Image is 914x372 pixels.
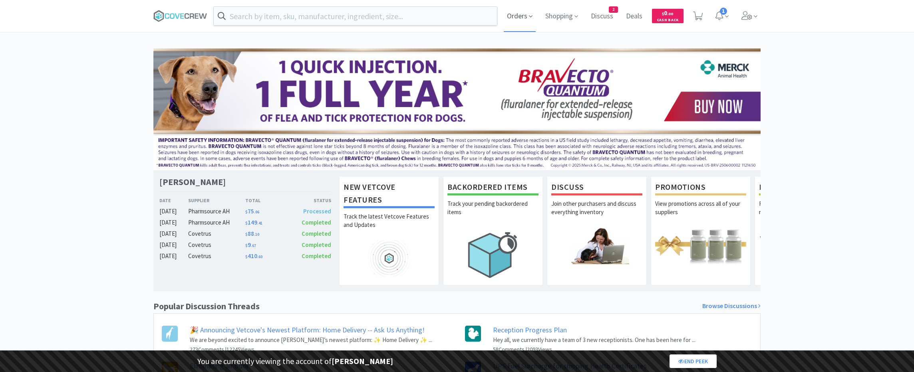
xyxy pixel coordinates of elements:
img: hero_samples.png [759,227,850,264]
div: Covetrus [188,240,245,250]
div: Supplier [188,197,245,204]
span: . 00 [667,11,673,16]
div: Date [159,197,188,204]
div: [DATE] [159,229,188,239]
a: Backordered ItemsTrack your pending backordered items [443,176,543,285]
p: View promotions across all of your suppliers [655,199,746,227]
span: . 10 [254,232,259,237]
h1: Free Samples [759,181,850,195]
span: 75 [245,207,259,215]
div: [DATE] [159,240,188,250]
span: . 06 [254,209,259,215]
a: Reception Progress Plan [493,325,567,334]
h1: Backordered Items [447,181,538,195]
a: DiscussJoin other purchasers and discuss everything inventory [547,176,647,285]
span: $ [245,221,248,226]
span: 88 [245,230,259,237]
div: [DATE] [159,218,188,227]
div: [DATE] [159,207,188,216]
h1: Promotions [655,181,746,195]
a: New Vetcove FeaturesTrack the latest Vetcove Features and Updates [339,176,439,285]
h1: Discuss [551,181,642,195]
span: . 67 [251,243,256,248]
span: Completed [302,230,331,237]
a: [DATE]Pharmsource AH$75.06Processed [159,207,331,216]
p: Track the latest Vetcove Features and Updates [344,212,435,240]
span: 0 [662,9,673,17]
span: 410 [245,252,262,260]
a: End Peek [670,354,717,368]
span: $ [245,254,248,259]
a: Discuss2 [588,13,616,20]
a: Browse Discussions [702,301,761,311]
span: 9 [245,241,256,249]
div: Total [245,197,288,204]
span: 2 [609,7,618,12]
p: Join other purchasers and discuss everything inventory [551,199,642,227]
img: 3ffb5edee65b4d9ab6d7b0afa510b01f.jpg [153,48,761,170]
div: [DATE] [159,251,188,261]
h1: [PERSON_NAME] [159,176,226,188]
span: Processed [303,207,331,215]
span: $ [245,209,248,215]
span: $ [662,11,664,16]
div: Pharmsource AH [188,207,245,216]
strong: [PERSON_NAME] [332,356,393,366]
h6: 58 Comments | 2093 Views [493,345,695,354]
a: [DATE]Pharmsource AH$149.41Completed [159,218,331,227]
a: Free SamplesRequest free samples on the newest veterinary products [755,176,854,285]
span: 1 [720,8,727,15]
div: Covetrus [188,229,245,239]
p: We are beyond excited to announce [PERSON_NAME]’s newest platform: ✨ Home Delivery ✨ ... [190,335,432,345]
input: Search by item, sku, manufacturer, ingredient, size... [214,7,497,25]
span: Completed [302,219,331,226]
span: Completed [302,241,331,249]
p: Track your pending backordered items [447,199,538,227]
p: You are currently viewing the account of [197,355,393,368]
img: hero_backorders.png [447,227,538,282]
a: [DATE]Covetrus$410.60Completed [159,251,331,261]
span: 149 [245,219,262,226]
img: hero_feature_roadmap.png [344,240,435,277]
a: Deals [623,13,646,20]
h1: Popular Discussion Threads [153,299,260,313]
a: [DATE]Covetrus$9.67Completed [159,240,331,250]
img: hero_discuss.png [551,227,642,264]
span: . 60 [257,254,262,259]
a: [DATE]Covetrus$88.10Completed [159,229,331,239]
span: $ [245,232,248,237]
div: Covetrus [188,251,245,261]
a: 🎉 Announcing Vetcove's Newest Platform: Home Delivery -- Ask Us Anything! [190,325,425,334]
div: Status [288,197,331,204]
a: $0.00Cash Back [652,5,684,27]
span: $ [245,243,248,248]
span: . 41 [257,221,262,226]
p: Hey all, we currently have a team of 3 new receptionists. One has been here for ... [493,335,695,345]
h6: 273 Comments | 12245 Views [190,345,432,354]
img: hero_promotions.png [655,227,746,264]
div: Pharmsource AH [188,218,245,227]
span: Completed [302,252,331,260]
span: Cash Back [657,18,679,23]
h1: New Vetcove Features [344,181,435,208]
a: PromotionsView promotions across all of your suppliers [651,176,751,285]
p: Request free samples on the newest veterinary products [759,199,850,227]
